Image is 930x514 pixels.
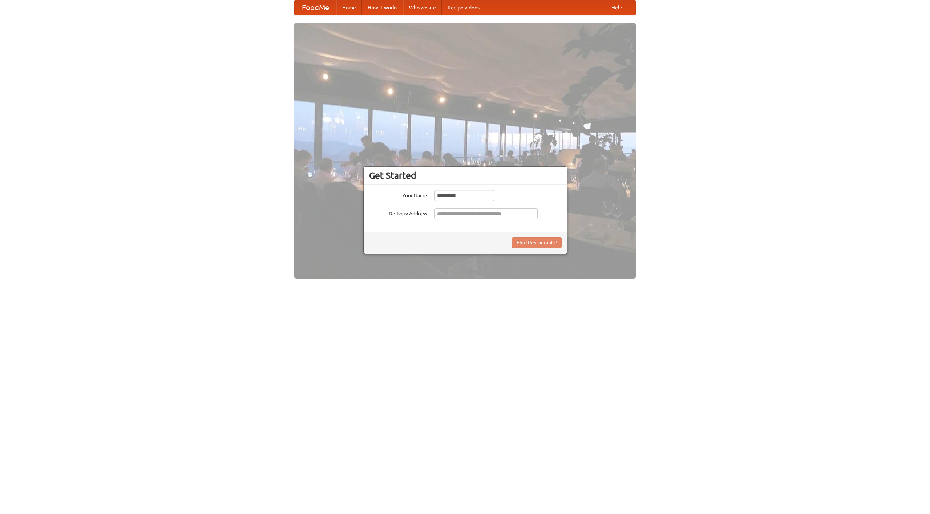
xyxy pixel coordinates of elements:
a: How it works [362,0,403,15]
a: FoodMe [295,0,336,15]
a: Help [606,0,628,15]
label: Delivery Address [369,208,427,217]
a: Recipe videos [442,0,485,15]
label: Your Name [369,190,427,199]
a: Home [336,0,362,15]
a: Who we are [403,0,442,15]
h3: Get Started [369,170,562,181]
button: Find Restaurants! [512,237,562,248]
